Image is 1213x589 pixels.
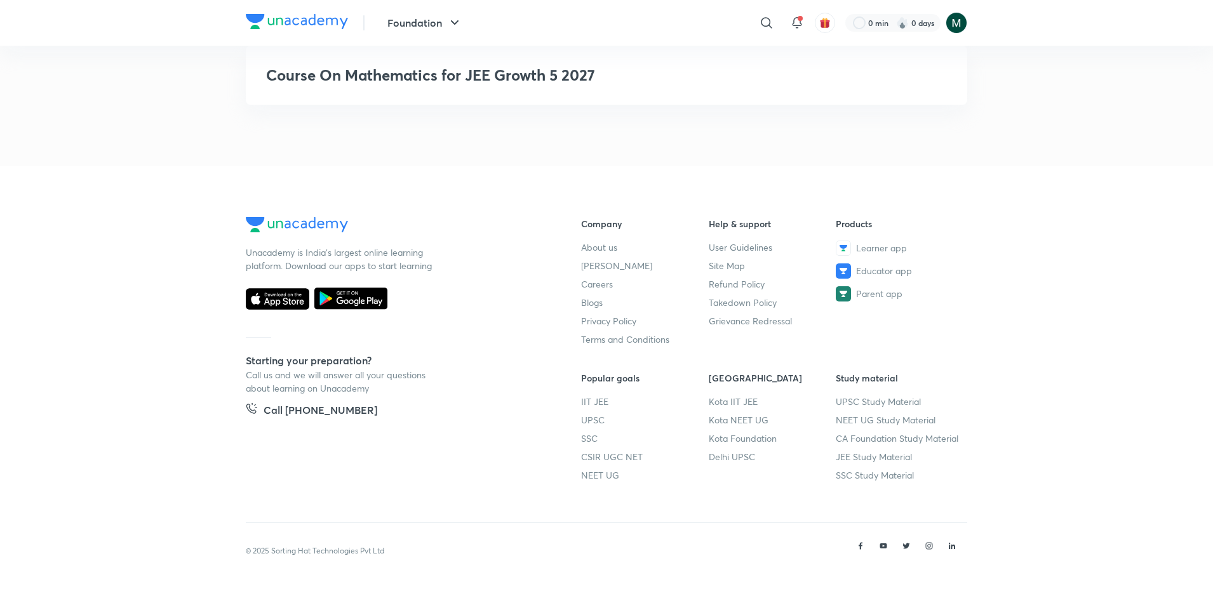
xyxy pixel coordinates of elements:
h6: Products [836,217,963,230]
h3: Course On Mathematics for JEE Growth 5 2027 [266,66,763,84]
button: Foundation [380,10,470,36]
h6: [GEOGRAPHIC_DATA] [709,371,836,385]
h5: Starting your preparation? [246,353,540,368]
a: Company Logo [246,217,540,235]
img: Company Logo [246,14,348,29]
a: IIT JEE [581,395,709,408]
a: NEET UG Study Material [836,413,963,427]
a: [PERSON_NAME] [581,259,709,272]
img: Milind Shahare [946,12,967,34]
a: JEE Study Material [836,450,963,463]
a: Parent app [836,286,963,301]
span: Careers [581,277,613,291]
img: Learner app [836,241,851,256]
button: avatar [815,13,835,33]
a: Grievance Redressal [709,314,836,328]
p: Unacademy is India’s largest online learning platform. Download our apps to start learning [246,246,436,272]
p: © 2025 Sorting Hat Technologies Pvt Ltd [246,545,384,557]
a: NEET UG [581,468,709,482]
a: Blogs [581,296,709,309]
h6: Company [581,217,709,230]
a: Terms and Conditions [581,333,709,346]
img: Company Logo [246,217,348,232]
img: streak [896,17,909,29]
a: UPSC [581,413,709,427]
img: avatar [819,17,831,29]
a: Learner app [836,241,963,256]
a: Site Map [709,259,836,272]
span: Learner app [856,241,907,255]
a: Kota IIT JEE [709,395,836,408]
a: User Guidelines [709,241,836,254]
a: Takedown Policy [709,296,836,309]
a: Educator app [836,263,963,279]
span: Educator app [856,264,912,277]
a: CSIR UGC NET [581,450,709,463]
a: Careers [581,277,709,291]
a: CA Foundation Study Material [836,432,963,445]
a: SSC [581,432,709,445]
h6: Help & support [709,217,836,230]
span: Parent app [856,287,902,300]
a: Delhi UPSC [709,450,836,463]
a: Call [PHONE_NUMBER] [246,402,377,420]
a: SSC Study Material [836,468,963,482]
h6: Study material [836,371,963,385]
a: Company Logo [246,14,348,32]
p: Call us and we will answer all your questions about learning on Unacademy [246,368,436,395]
h5: Call [PHONE_NUMBER] [264,402,377,420]
a: Privacy Policy [581,314,709,328]
a: Kota NEET UG [709,413,836,427]
img: Parent app [836,286,851,301]
h6: Popular goals [581,371,709,385]
img: Educator app [836,263,851,279]
a: UPSC Study Material [836,395,963,408]
a: Kota Foundation [709,432,836,445]
a: About us [581,241,709,254]
a: Refund Policy [709,277,836,291]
